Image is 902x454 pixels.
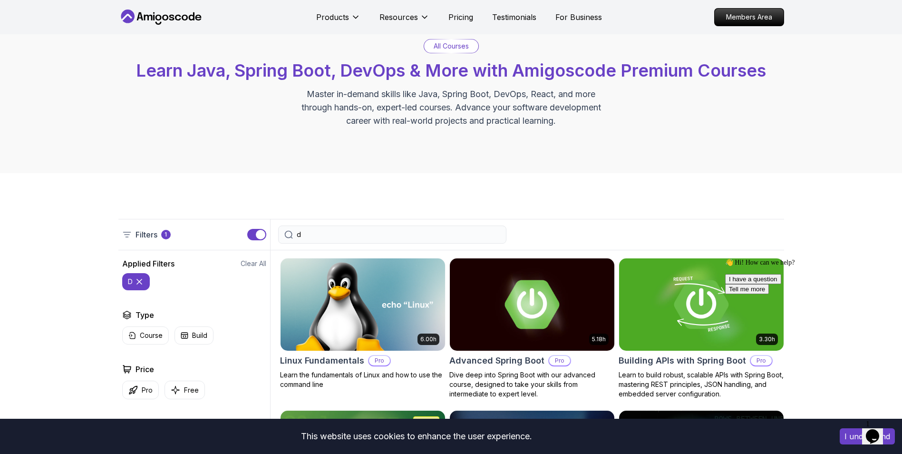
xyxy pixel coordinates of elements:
a: For Business [555,11,602,23]
a: Members Area [714,8,784,26]
h2: Price [136,364,154,375]
p: Pro [549,356,570,365]
p: Members Area [715,9,784,26]
h2: Instructors [137,418,175,430]
p: 5.18h [592,336,606,343]
button: Pro [122,381,159,399]
a: Testimonials [492,11,536,23]
p: Build [192,331,207,340]
button: d [122,273,150,290]
p: Free [184,385,199,395]
p: 6.00h [420,336,436,343]
a: Advanced Spring Boot card5.18hAdvanced Spring BootProDive deep into Spring Boot with our advanced... [449,258,615,399]
h2: Building APIs with Spring Boot [619,354,746,367]
a: Pricing [448,11,473,23]
p: Course [140,331,163,340]
p: 1 [165,231,167,238]
button: Tell me more [4,30,48,39]
p: Resources [379,11,418,23]
a: Building APIs with Spring Boot card3.30hBuilding APIs with Spring BootProLearn to build robust, s... [619,258,784,399]
p: Pro [142,385,153,395]
iframe: chat widget [721,255,892,411]
input: Search Java, React, Spring boot ... [297,230,500,239]
p: Master in-demand skills like Java, Spring Boot, DevOps, React, and more through hands-on, expert-... [291,88,611,128]
p: All Courses [434,41,469,51]
span: 👋 Hi! How can we help? [4,4,73,11]
span: Learn Java, Spring Boot, DevOps & More with Amigoscode Premium Courses [136,60,766,81]
p: Learn the fundamentals of Linux and how to use the command line [280,370,446,389]
img: Building APIs with Spring Boot card [619,258,784,351]
p: Products [316,11,349,23]
p: Filters [136,229,157,240]
h2: Linux Fundamentals [280,354,364,367]
button: Build [175,326,213,345]
p: d [128,277,133,286]
h2: Type [136,309,154,321]
img: Advanced Spring Boot card [450,258,614,351]
button: I have a question [4,20,60,30]
button: Resources [379,11,429,30]
p: Pro [369,356,390,365]
button: Products [316,11,360,30]
button: Clear All [241,259,266,268]
button: Course [122,326,169,345]
button: Accept cookies [840,428,895,444]
div: 👋 Hi! How can we help?I have a questionTell me more [4,4,175,39]
h2: Advanced Spring Boot [449,354,544,367]
button: Free [165,381,205,399]
iframe: chat widget [862,416,892,444]
div: This website uses cookies to enhance the user experience. [7,426,825,447]
img: Linux Fundamentals card [281,258,445,351]
h2: Applied Filters [122,258,175,269]
a: Linux Fundamentals card6.00hLinux FundamentalsProLearn the fundamentals of Linux and how to use t... [280,258,446,389]
p: Learn to build robust, scalable APIs with Spring Boot, mastering REST principles, JSON handling, ... [619,370,784,399]
p: Dive deep into Spring Boot with our advanced course, designed to take your skills from intermedia... [449,370,615,399]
